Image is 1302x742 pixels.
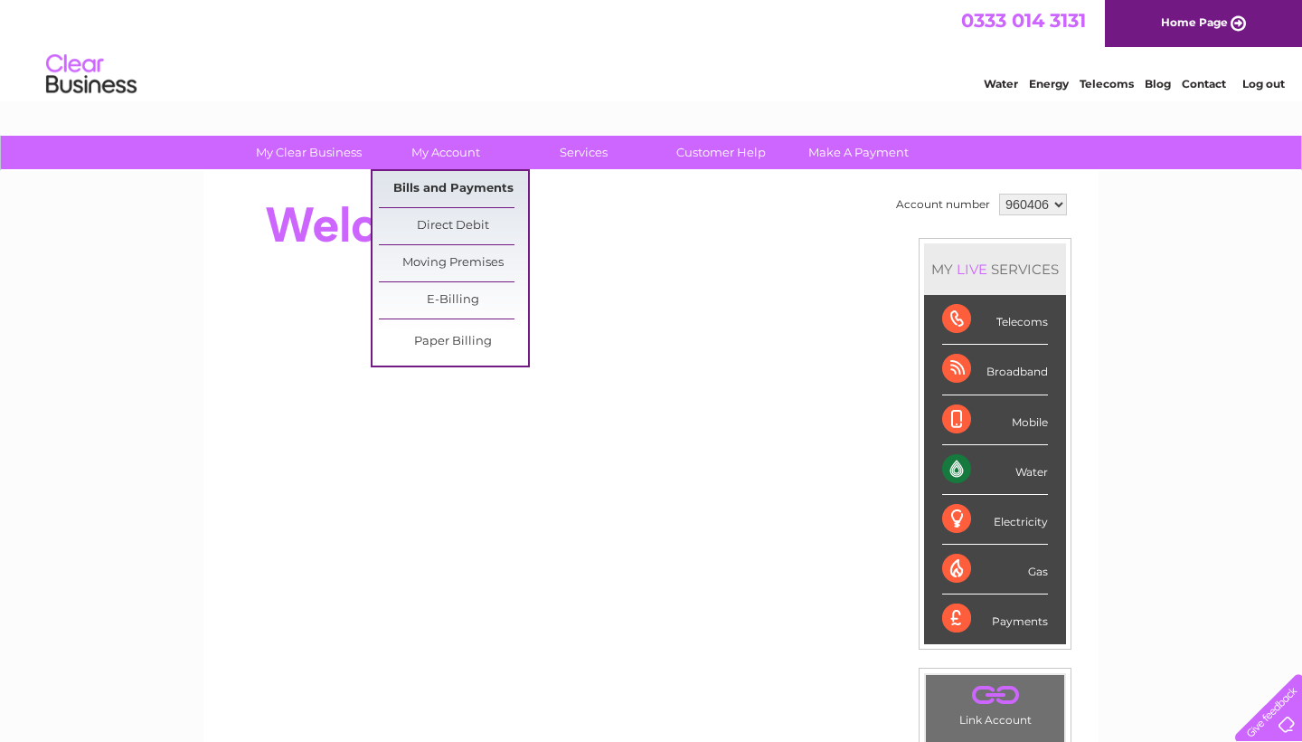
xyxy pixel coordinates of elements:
a: Moving Premises [379,245,528,281]
div: Water [942,445,1048,495]
a: . [930,680,1060,711]
div: Electricity [942,495,1048,545]
div: Gas [942,545,1048,595]
a: Make A Payment [784,136,933,169]
a: Bills and Payments [379,171,528,207]
a: Blog [1145,77,1171,90]
a: 0333 014 3131 [961,9,1086,32]
div: Clear Business is a trading name of Verastar Limited (registered in [GEOGRAPHIC_DATA] No. 3667643... [225,10,1080,88]
div: Mobile [942,395,1048,445]
a: Water [984,77,1018,90]
div: Broadband [942,345,1048,395]
a: Customer Help [646,136,796,169]
a: My Account [372,136,521,169]
a: Direct Debit [379,208,528,244]
a: Services [509,136,658,169]
td: Account number [892,189,995,220]
a: Contact [1182,77,1226,90]
div: Payments [942,595,1048,643]
a: E-Billing [379,282,528,319]
div: MY SERVICES [924,243,1066,295]
a: Paper Billing [379,324,528,360]
a: Log out [1242,77,1285,90]
div: LIVE [953,261,991,278]
a: Energy [1029,77,1069,90]
img: logo.png [45,47,137,102]
div: Telecoms [942,295,1048,345]
td: Link Account [925,674,1065,731]
a: Telecoms [1080,77,1134,90]
a: My Clear Business [234,136,383,169]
